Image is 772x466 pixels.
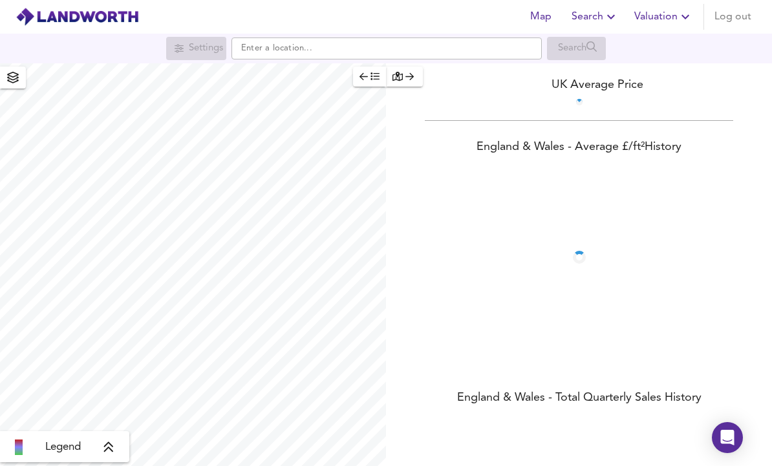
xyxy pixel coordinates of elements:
button: Valuation [629,4,698,30]
span: Map [525,8,556,26]
div: Open Intercom Messenger [712,422,743,453]
span: Search [572,8,619,26]
button: Log out [709,4,756,30]
input: Enter a location... [231,37,542,59]
img: logo [16,7,139,26]
div: England & Wales - Total Quarterly Sales History [386,390,772,408]
div: Search for a location first or explore the map [547,37,606,60]
span: Legend [45,440,81,455]
span: Log out [714,8,751,26]
div: Search for a location first or explore the map [166,37,226,60]
button: Map [520,4,561,30]
span: Valuation [634,8,693,26]
div: England & Wales - Average £/ ft² History [386,139,772,157]
button: Search [566,4,624,30]
div: UK Average Price [386,76,772,94]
